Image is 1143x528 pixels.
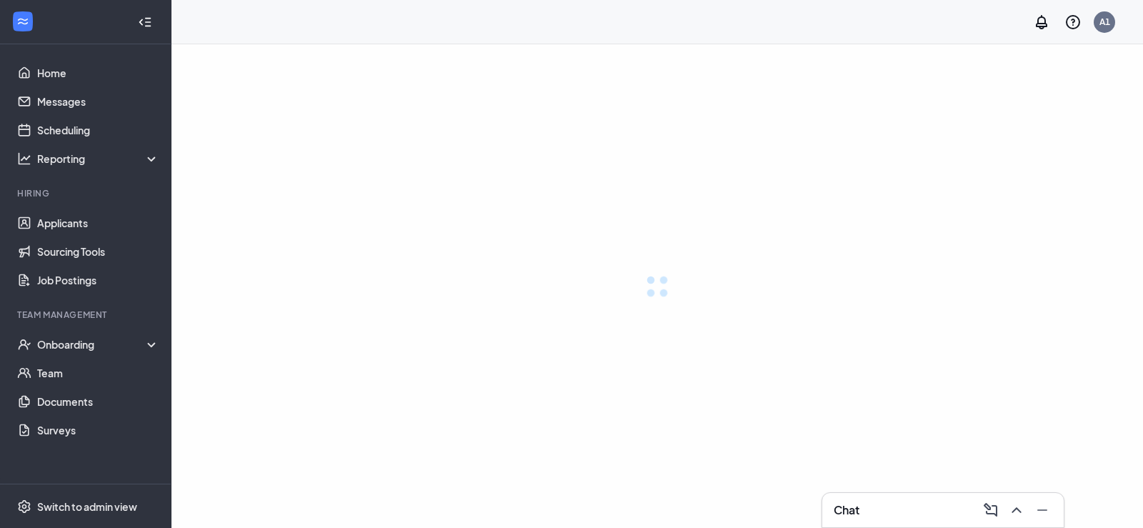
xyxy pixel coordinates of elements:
[37,116,159,144] a: Scheduling
[978,499,1001,522] button: ComposeMessage
[1029,499,1052,522] button: Minimize
[1064,14,1082,31] svg: QuestionInfo
[17,337,31,352] svg: UserCheck
[1004,499,1027,522] button: ChevronUp
[1034,502,1051,519] svg: Minimize
[834,502,859,518] h3: Chat
[37,87,159,116] a: Messages
[37,151,160,166] div: Reporting
[17,151,31,166] svg: Analysis
[982,502,999,519] svg: ComposeMessage
[37,387,159,416] a: Documents
[37,499,137,514] div: Switch to admin view
[37,359,159,387] a: Team
[16,14,30,29] svg: WorkstreamLogo
[138,15,152,29] svg: Collapse
[17,309,156,321] div: Team Management
[37,337,160,352] div: Onboarding
[1033,14,1050,31] svg: Notifications
[37,266,159,294] a: Job Postings
[37,237,159,266] a: Sourcing Tools
[1008,502,1025,519] svg: ChevronUp
[17,499,31,514] svg: Settings
[17,187,156,199] div: Hiring
[1099,16,1110,28] div: A1
[37,59,159,87] a: Home
[37,416,159,444] a: Surveys
[37,209,159,237] a: Applicants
